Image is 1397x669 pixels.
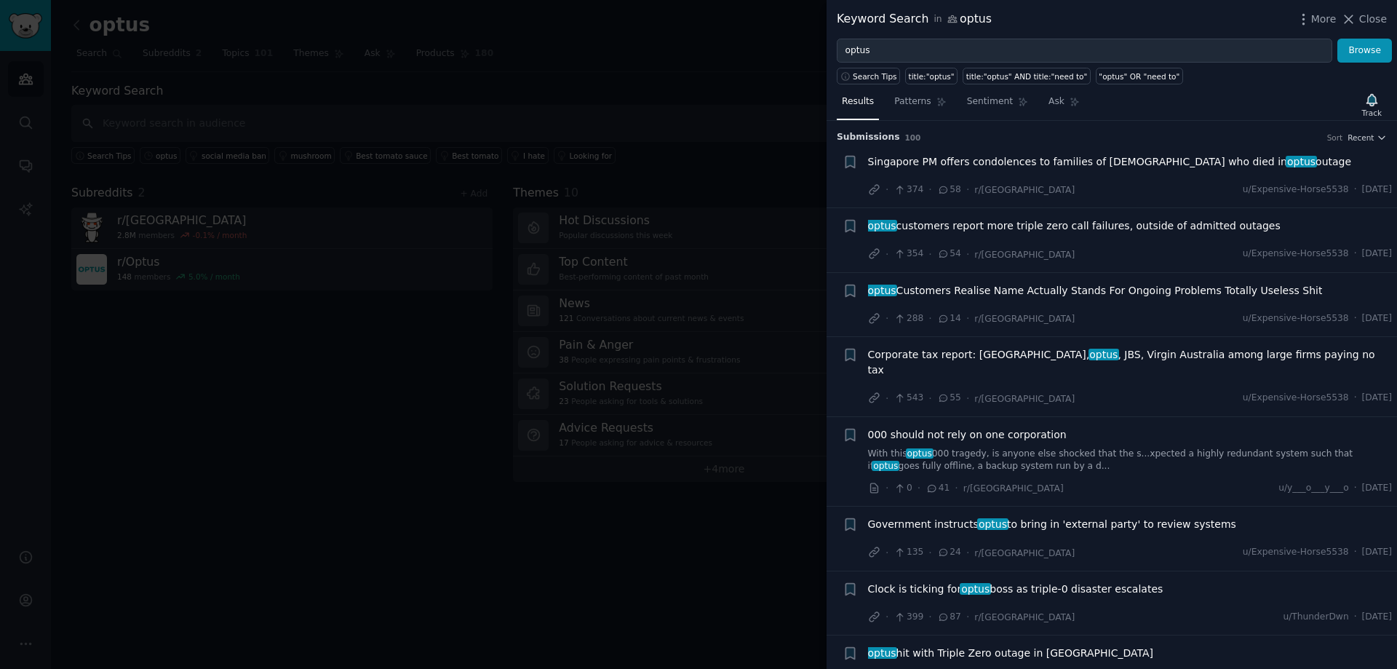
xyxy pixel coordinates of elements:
span: Search Tips [853,71,897,82]
span: optus [867,285,898,296]
div: title:"optus" [909,71,955,82]
span: Customers Realise Name Actually Stands For Ongoing Problems Totally Useless Shit [868,283,1323,298]
span: Results [842,95,874,108]
span: · [885,545,888,561]
span: · [1354,312,1357,325]
span: r/[GEOGRAPHIC_DATA] [974,185,1075,195]
span: Close [1359,12,1387,27]
button: Close [1341,12,1387,27]
span: u/Expensive-Horse5538 [1243,312,1349,325]
span: · [966,311,969,326]
span: · [955,480,958,496]
span: · [928,247,931,262]
div: Sort [1327,132,1343,143]
span: · [928,609,931,625]
span: · [885,609,888,625]
span: 54 [937,248,961,261]
span: · [928,391,931,406]
span: optus [1088,349,1120,360]
span: optus [977,518,1008,530]
span: · [885,480,888,496]
span: · [966,182,969,197]
span: optus [906,448,934,459]
span: 288 [893,312,923,325]
span: · [1354,248,1357,261]
span: Submission s [837,131,900,144]
a: Sentiment [962,90,1033,120]
span: · [966,247,969,262]
a: Ask [1043,90,1085,120]
span: u/ThunderDwn [1283,611,1348,624]
a: Results [837,90,879,120]
span: 55 [937,392,961,405]
a: title:"optus" [905,68,958,84]
button: Browse [1337,39,1392,63]
a: Government instructsoptusto bring in 'external party' to review systems [868,517,1236,532]
span: u/Expensive-Horse5538 [1243,248,1349,261]
span: · [928,545,931,561]
span: r/[GEOGRAPHIC_DATA] [974,548,1075,558]
span: 543 [893,392,923,405]
a: optushit with Triple Zero outage in [GEOGRAPHIC_DATA] [868,646,1153,661]
span: · [885,311,888,326]
span: in [934,13,942,26]
span: 354 [893,248,923,261]
a: Patterns [889,90,951,120]
span: Clock is ticking for boss as triple-0 disaster escalates [868,582,1163,597]
span: 135 [893,546,923,559]
span: 399 [893,611,923,624]
span: · [966,609,969,625]
span: [DATE] [1362,183,1392,197]
span: 58 [937,183,961,197]
a: 000 should not rely on one corporation [868,427,1067,443]
span: u/Expensive-Horse5538 [1243,546,1349,559]
span: Singapore PM offers condolences to families of [DEMOGRAPHIC_DATA] who died in outage [868,154,1352,170]
span: customers report more triple zero call failures, outside of admitted outages [868,218,1281,234]
span: · [918,480,920,496]
button: More [1296,12,1337,27]
span: u/y___o___y___o [1278,482,1349,495]
span: · [966,391,969,406]
button: Track [1357,90,1387,120]
div: Keyword Search optus [837,10,992,28]
span: [DATE] [1362,482,1392,495]
span: 41 [926,482,950,495]
span: Sentiment [967,95,1013,108]
input: Try a keyword related to your business [837,39,1332,63]
span: · [1354,392,1357,405]
span: 374 [893,183,923,197]
span: u/Expensive-Horse5538 [1243,183,1349,197]
span: Patterns [894,95,931,108]
span: r/[GEOGRAPHIC_DATA] [974,250,1075,260]
div: Track [1362,108,1382,118]
span: r/[GEOGRAPHIC_DATA] [974,314,1075,324]
span: Recent [1348,132,1374,143]
span: Ask [1048,95,1064,108]
a: Corporate tax report: [GEOGRAPHIC_DATA],optus, JBS, Virgin Australia among large firms paying no tax [868,347,1393,378]
a: With thisoptus000 tragedy, is anyone else shocked that the s...xpected a highly redundant system ... [868,448,1393,473]
span: [DATE] [1362,611,1392,624]
span: 14 [937,312,961,325]
a: "optus" OR "need to" [1096,68,1183,84]
span: · [1354,183,1357,197]
span: · [885,182,888,197]
a: title:"optus" AND title:"need to" [963,68,1091,84]
a: Singapore PM offers condolences to families of [DEMOGRAPHIC_DATA] who died inoptusoutage [868,154,1352,170]
span: optus [867,647,898,659]
span: optus [872,461,899,471]
span: · [966,545,969,561]
a: Clock is ticking foroptusboss as triple-0 disaster escalates [868,582,1163,597]
span: Corporate tax report: [GEOGRAPHIC_DATA], , JBS, Virgin Australia among large firms paying no tax [868,347,1393,378]
div: "optus" OR "need to" [1099,71,1179,82]
span: · [1354,546,1357,559]
span: 0 [893,482,912,495]
span: r/[GEOGRAPHIC_DATA] [963,483,1064,494]
span: · [1354,482,1357,495]
span: Government instructs to bring in 'external party' to review systems [868,517,1236,532]
button: Search Tips [837,68,900,84]
span: hit with Triple Zero outage in [GEOGRAPHIC_DATA] [868,646,1153,661]
span: More [1311,12,1337,27]
span: 87 [937,611,961,624]
button: Recent [1348,132,1387,143]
